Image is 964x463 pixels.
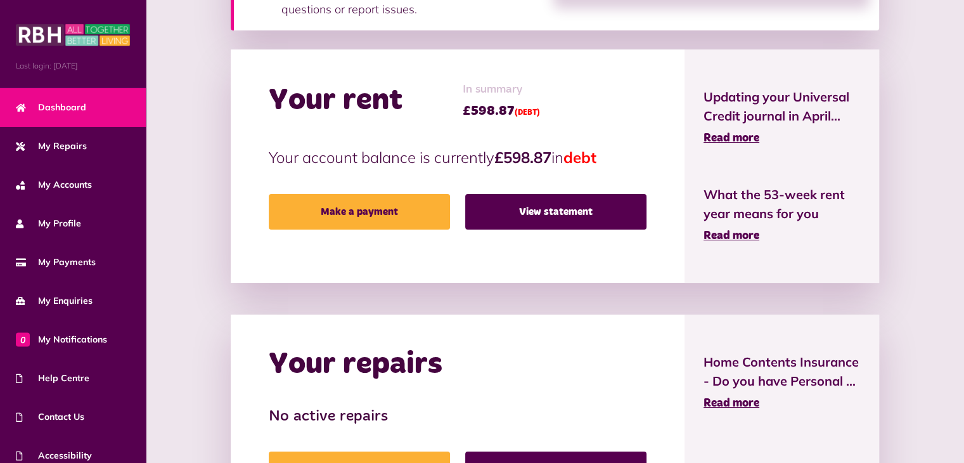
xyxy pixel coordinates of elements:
span: Accessibility [16,449,92,462]
span: What the 53-week rent year means for you [704,185,860,223]
span: My Payments [16,256,96,269]
strong: £598.87 [494,148,551,167]
span: Read more [704,398,759,409]
h2: Your repairs [269,346,442,383]
a: View statement [465,194,646,230]
a: Updating your Universal Credit journal in April... Read more [704,88,860,147]
span: Updating your Universal Credit journal in April... [704,88,860,126]
a: Make a payment [269,194,450,230]
span: Read more [704,133,759,144]
span: (DEBT) [515,109,540,117]
h3: No active repairs [269,408,646,426]
span: 0 [16,332,30,346]
h2: Your rent [269,82,402,119]
span: debt [563,148,596,167]
p: Your account balance is currently in [269,146,646,169]
span: Dashboard [16,101,86,114]
span: My Notifications [16,333,107,346]
span: Home Contents Insurance - Do you have Personal ... [704,353,860,391]
img: MyRBH [16,22,130,48]
span: Last login: [DATE] [16,60,130,72]
span: My Profile [16,217,81,230]
a: What the 53-week rent year means for you Read more [704,185,860,245]
span: My Enquiries [16,294,93,308]
span: Help Centre [16,372,89,385]
span: £598.87 [463,101,540,121]
span: Read more [704,230,759,242]
span: My Repairs [16,140,87,153]
a: Home Contents Insurance - Do you have Personal ... Read more [704,353,860,412]
span: In summary [463,81,540,98]
span: Contact Us [16,410,84,424]
span: My Accounts [16,178,92,192]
